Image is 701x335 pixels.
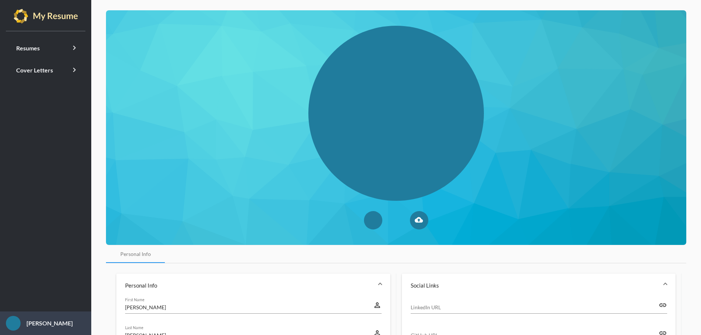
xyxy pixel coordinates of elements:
[120,250,151,258] div: Personal Info
[70,65,79,74] i: keyboard_arrow_right
[411,282,658,289] mat-panel-title: Social Links
[373,301,381,310] mat-icon: perm_identity
[14,9,78,24] img: my-resume-light.png
[415,216,424,225] mat-icon: cloud_upload
[125,282,373,289] mat-panel-title: Personal Info
[411,303,659,311] input: LinkedIn URL
[21,319,73,328] p: [PERSON_NAME]
[659,301,667,310] mat-icon: link
[16,44,40,51] span: Resumes
[116,274,390,297] mat-expansion-panel-header: Personal Info
[70,43,79,52] i: keyboard_arrow_right
[16,67,53,74] span: Cover Letters
[125,303,373,311] input: First Name
[402,274,676,297] mat-expansion-panel-header: Social Links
